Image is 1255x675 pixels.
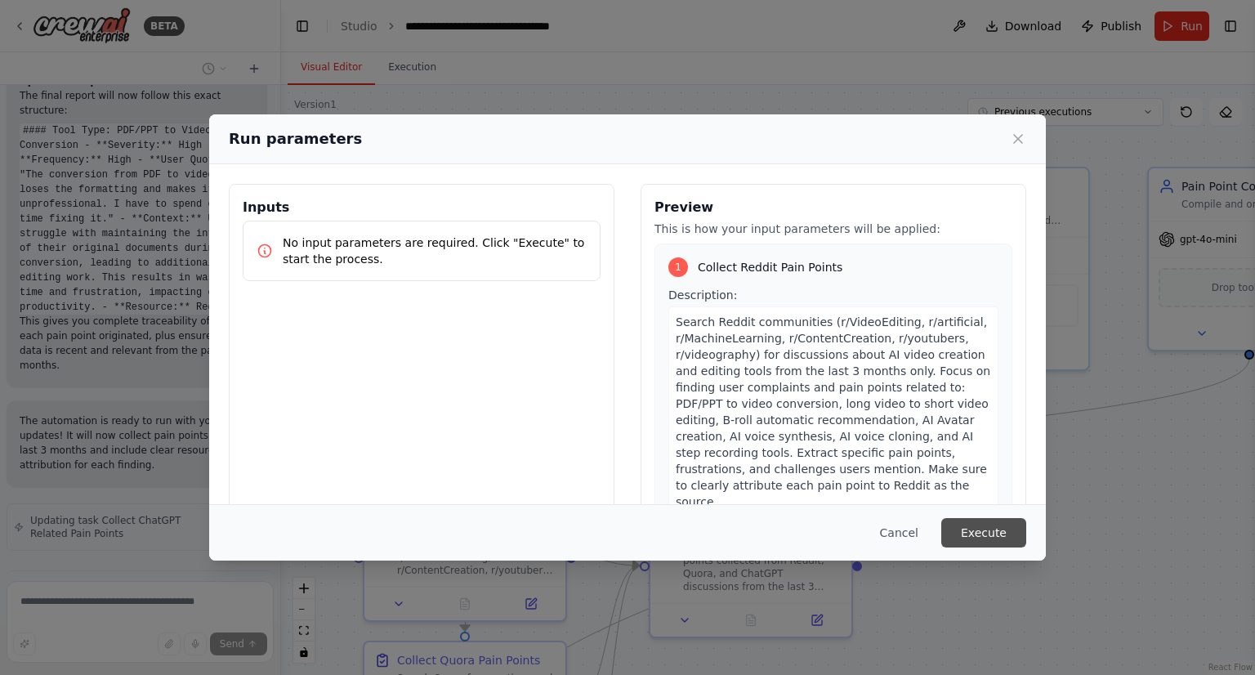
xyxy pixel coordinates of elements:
[698,259,842,275] span: Collect Reddit Pain Points
[668,288,737,302] span: Description:
[229,127,362,150] h2: Run parameters
[654,221,1012,237] p: This is how your input parameters will be applied:
[668,257,688,277] div: 1
[283,235,587,267] p: No input parameters are required. Click "Execute" to start the process.
[676,315,990,508] span: Search Reddit communities (r/VideoEditing, r/artificial, r/MachineLearning, r/ContentCreation, r/...
[867,518,931,548] button: Cancel
[243,198,601,217] h3: Inputs
[654,198,1012,217] h3: Preview
[941,518,1026,548] button: Execute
